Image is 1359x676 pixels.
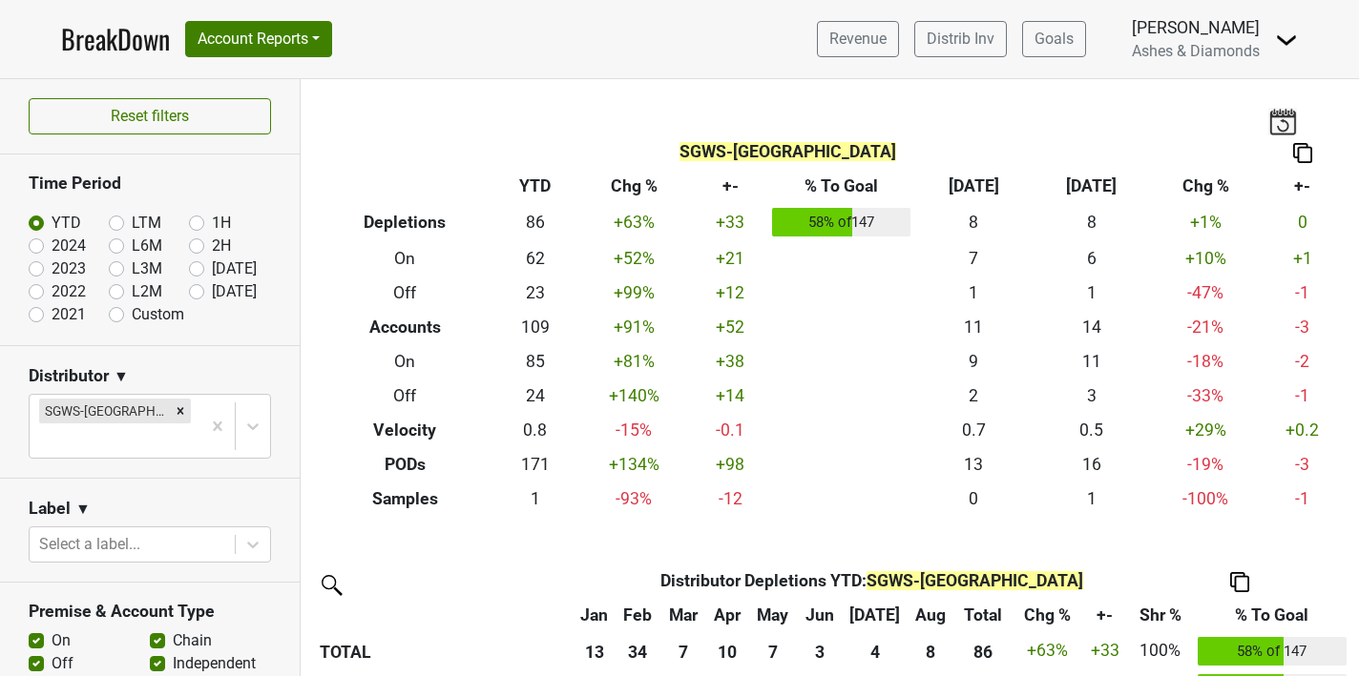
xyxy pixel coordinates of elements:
[573,598,617,632] th: Jan: activate to sort column ascending
[679,142,896,161] span: SGWS-[GEOGRAPHIC_DATA]
[575,276,694,310] td: +99 %
[173,652,256,675] label: Independent
[1261,276,1345,310] td: -1
[659,632,706,670] th: 7
[1033,276,1151,310] td: 1
[1268,108,1297,134] img: last_updated_date
[185,21,332,57] button: Account Reports
[1033,310,1151,344] td: 14
[1033,170,1151,204] th: [DATE]
[29,602,271,622] h3: Premise & Account Type
[1261,413,1345,447] td: +0.2
[817,21,899,57] a: Revenue
[1027,641,1068,660] span: +63%
[575,447,694,481] td: +134 %
[1261,204,1345,242] td: 0
[659,598,706,632] th: Mar: activate to sort column ascending
[693,447,767,481] td: +98
[693,413,767,447] td: -0.1
[953,632,1012,670] th: 86
[52,235,86,257] label: 2024
[1033,204,1151,242] td: 8
[495,170,575,204] th: YTD
[693,204,767,242] td: +33
[867,571,1083,590] span: SGWS-[GEOGRAPHIC_DATA]
[1261,379,1345,413] td: -1
[52,257,86,280] label: 2023
[798,598,843,632] th: Jun: activate to sort column ascending
[495,413,575,447] td: 0.8
[29,174,271,194] h3: Time Period
[1132,42,1260,60] span: Ashes & Diamonds
[315,344,495,379] th: On
[843,598,908,632] th: Jul: activate to sort column ascending
[706,598,748,632] th: Apr: activate to sort column ascending
[914,21,1007,57] a: Distrib Inv
[575,241,694,276] td: +52 %
[1275,29,1298,51] img: Dropdown Menu
[914,447,1033,481] td: 13
[575,310,694,344] td: +91 %
[1022,21,1086,57] a: Goals
[693,276,767,310] td: +12
[75,498,91,521] span: ▼
[1033,413,1151,447] td: 0.5
[29,98,271,134] button: Reset filters
[1150,413,1261,447] td: +29 %
[693,344,767,379] td: +38
[1127,598,1192,632] th: Shr %: activate to sort column ascending
[907,598,953,632] th: Aug: activate to sort column ascending
[1150,170,1261,204] th: Chg %
[1150,344,1261,379] td: -18 %
[1150,447,1261,481] td: -19 %
[575,413,694,447] td: -15 %
[767,170,914,204] th: % To Goal
[173,629,212,652] label: Chain
[1132,15,1260,40] div: [PERSON_NAME]
[1261,344,1345,379] td: -2
[52,652,73,675] label: Off
[1127,632,1192,670] td: 100%
[1261,447,1345,481] td: -3
[1193,598,1351,632] th: % To Goal: activate to sort column ascending
[212,280,257,303] label: [DATE]
[52,280,86,303] label: 2022
[495,344,575,379] td: 85
[495,310,575,344] td: 109
[1033,379,1151,413] td: 3
[907,632,953,670] th: 8
[1091,641,1119,660] span: +33
[706,632,748,670] th: 10
[495,241,575,276] td: 62
[1150,241,1261,276] td: +10 %
[575,481,694,516] td: -93 %
[1150,481,1261,516] td: -100 %
[315,413,495,447] th: Velocity
[693,379,767,413] td: +14
[52,212,81,235] label: YTD
[914,241,1033,276] td: 7
[495,276,575,310] td: 23
[693,241,767,276] td: +21
[495,447,575,481] td: 171
[315,447,495,481] th: PODs
[315,598,573,632] th: &nbsp;: activate to sort column ascending
[1150,379,1261,413] td: -33 %
[1150,204,1261,242] td: +1 %
[1033,481,1151,516] td: 1
[1033,344,1151,379] td: 11
[212,257,257,280] label: [DATE]
[616,598,659,632] th: Feb: activate to sort column ascending
[953,598,1012,632] th: Total: activate to sort column ascending
[315,379,495,413] th: Off
[575,379,694,413] td: +140 %
[315,310,495,344] th: Accounts
[132,235,162,257] label: L6M
[132,280,162,303] label: L2M
[114,365,129,388] span: ▼
[315,241,495,276] th: On
[495,379,575,413] td: 24
[914,413,1033,447] td: 0.7
[1293,143,1312,163] img: Copy to clipboard
[693,481,767,516] td: -12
